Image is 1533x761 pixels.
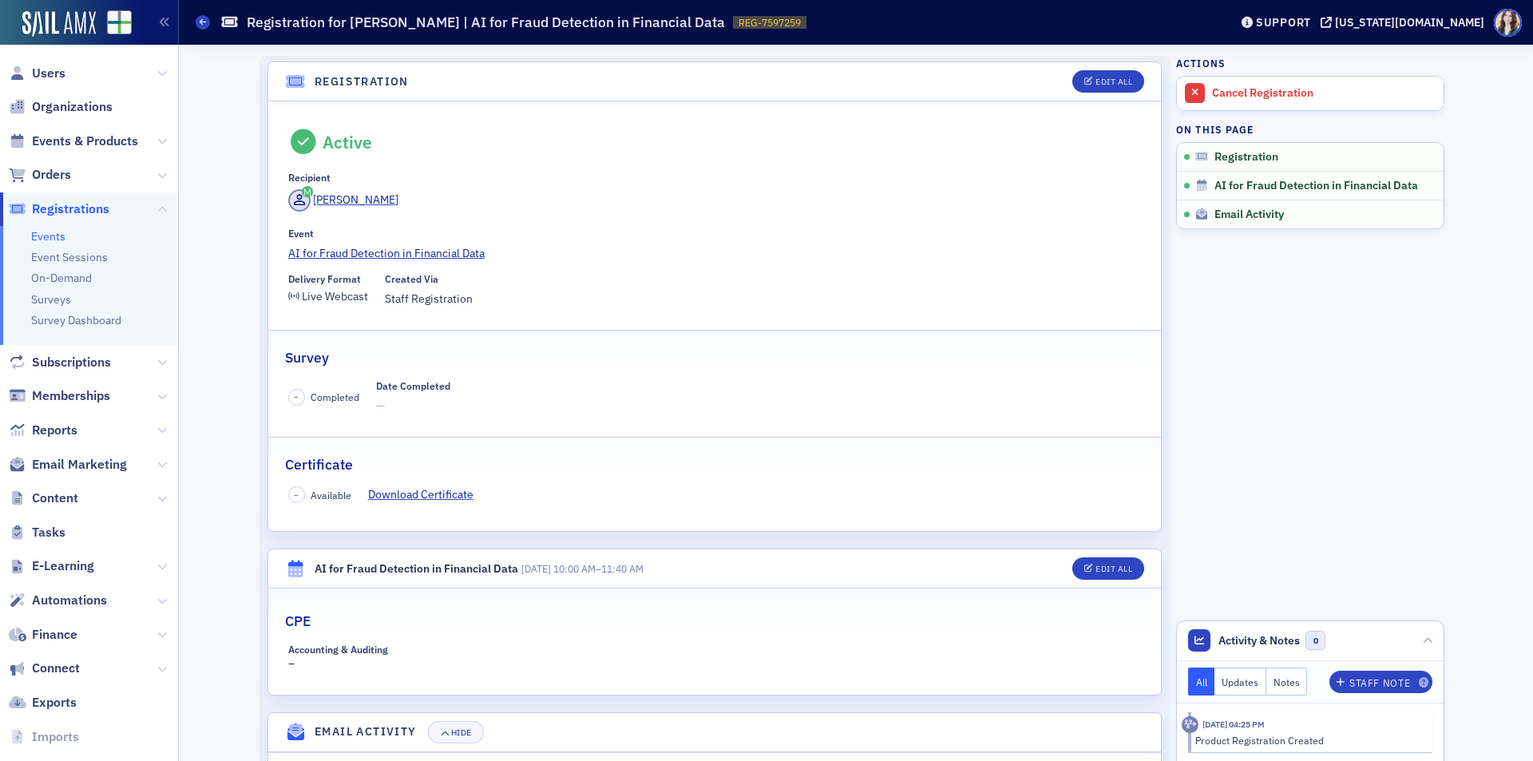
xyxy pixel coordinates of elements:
[315,723,417,740] h4: Email Activity
[9,200,109,218] a: Registrations
[1176,122,1444,137] h4: On this page
[1095,565,1132,573] div: Edit All
[1335,15,1484,30] div: [US_STATE][DOMAIN_NAME]
[1349,679,1410,688] div: Staff Note
[1329,671,1432,693] button: Staff Note
[9,694,77,711] a: Exports
[288,228,314,240] div: Event
[32,592,107,609] span: Automations
[32,626,77,644] span: Finance
[32,524,65,541] span: Tasks
[9,422,77,439] a: Reports
[9,98,113,116] a: Organizations
[285,454,353,475] h2: Certificate
[9,489,78,507] a: Content
[32,557,94,575] span: E-Learning
[9,354,111,371] a: Subscriptions
[311,390,359,404] span: Completed
[31,250,108,264] a: Event Sessions
[31,229,65,244] a: Events
[739,16,801,30] span: REG-7597259
[288,172,331,184] div: Recipient
[385,273,438,285] div: Created Via
[32,387,110,405] span: Memberships
[9,557,94,575] a: E-Learning
[1214,208,1284,222] span: Email Activity
[294,391,299,402] span: –
[9,387,110,405] a: Memberships
[1212,86,1436,101] div: Cancel Registration
[32,489,78,507] span: Content
[1177,77,1444,110] a: Cancel Registration
[32,422,77,439] span: Reports
[285,611,311,632] h2: CPE
[9,133,138,150] a: Events & Products
[294,489,299,501] span: –
[288,189,399,212] a: [PERSON_NAME]
[32,728,79,746] span: Imports
[288,273,361,285] div: Delivery Format
[1321,17,1490,28] button: [US_STATE][DOMAIN_NAME]
[32,354,111,371] span: Subscriptions
[9,166,71,184] a: Orders
[1182,716,1198,733] div: Activity
[31,271,92,285] a: On-Demand
[1266,668,1308,696] button: Notes
[1214,668,1266,696] button: Updates
[9,660,80,677] a: Connect
[32,660,80,677] span: Connect
[1176,56,1226,70] h4: Actions
[313,192,398,208] div: [PERSON_NAME]
[385,291,473,307] span: Staff Registration
[553,562,596,575] time: 10:00 AM
[368,486,485,503] a: Download Certificate
[1095,77,1132,86] div: Edit All
[1188,668,1215,696] button: All
[1214,150,1278,164] span: Registration
[9,456,127,474] a: Email Marketing
[1072,557,1144,580] button: Edit All
[315,73,409,90] h4: Registration
[9,524,65,541] a: Tasks
[1214,179,1418,193] span: AI for Fraud Detection in Financial Data
[1195,733,1421,747] div: Product Registration Created
[31,292,71,307] a: Surveys
[247,13,725,32] h1: Registration for [PERSON_NAME] | AI for Fraud Detection in Financial Data
[521,562,644,575] span: –
[1305,631,1325,651] span: 0
[9,65,65,82] a: Users
[32,133,138,150] span: Events & Products
[288,644,388,656] div: Accounting & Auditing
[288,644,489,672] div: –
[428,721,484,743] button: Hide
[32,65,65,82] span: Users
[601,562,644,575] time: 11:40 AM
[9,728,79,746] a: Imports
[323,132,372,153] div: Active
[1218,632,1300,649] span: Activity & Notes
[32,98,113,116] span: Organizations
[451,728,472,737] div: Hide
[1494,9,1522,37] span: Profile
[302,292,368,301] div: Live Webcast
[9,592,107,609] a: Automations
[285,347,329,368] h2: Survey
[32,166,71,184] span: Orders
[311,488,351,502] span: Available
[1072,70,1144,93] button: Edit All
[288,245,1142,262] a: AI for Fraud Detection in Financial Data
[376,380,450,392] div: Date Completed
[315,561,518,577] div: AI for Fraud Detection in Financial Data
[32,694,77,711] span: Exports
[376,398,450,414] span: —
[1256,15,1311,30] div: Support
[96,10,132,38] a: View Homepage
[32,200,109,218] span: Registrations
[31,313,121,327] a: Survey Dashboard
[521,562,551,575] span: [DATE]
[107,10,132,35] img: SailAMX
[9,626,77,644] a: Finance
[22,11,96,37] img: SailAMX
[32,456,127,474] span: Email Marketing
